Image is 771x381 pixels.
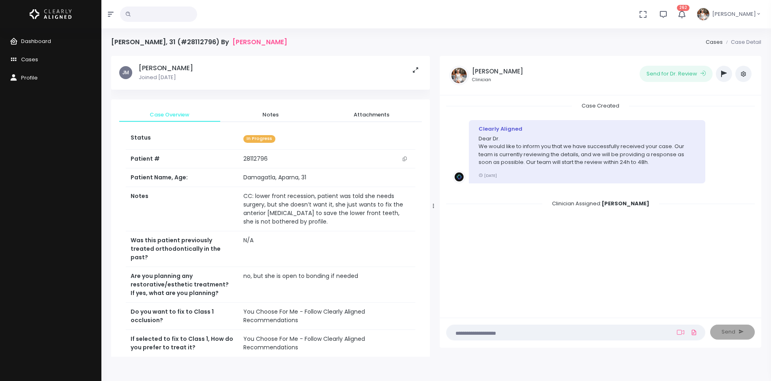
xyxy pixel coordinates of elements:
p: Dear Dr. We would like to inform you that we have successfully received your case. Our team is cu... [479,135,696,166]
a: Add Loom Video [675,329,686,336]
td: CC: lower front recession, patient was told she needs surgery, but she doesn’t want it, she just ... [238,187,415,231]
span: Dashboard [21,37,51,45]
div: scrollable content [446,102,755,309]
span: Case Created [572,99,629,112]
button: Send for Dr. Review [640,66,713,82]
th: Was this patient previously treated orthodontically in the past? [126,231,238,267]
th: Patient # [126,149,238,168]
div: scrollable content [111,56,430,357]
span: 262 [677,5,689,11]
h4: [PERSON_NAME], 31 (#28112796) By [111,38,287,46]
small: Clinician [472,77,523,83]
img: Header Avatar [696,7,711,22]
span: In Progress [243,135,275,143]
td: no, but she is open to bonding if needed [238,267,415,303]
span: Cases [21,56,38,63]
li: Case Detail [723,38,761,46]
th: Notes [126,187,238,231]
td: N/A [238,231,415,267]
h5: [PERSON_NAME] [139,64,193,72]
span: Notes [227,111,315,119]
th: Status [126,129,238,149]
span: Clinician Assigned: [542,197,659,210]
a: Add Files [689,325,699,340]
td: You Choose For Me - Follow Clearly Aligned Recommendations [238,303,415,330]
th: Patient Name, Age: [126,168,238,187]
small: [DATE] [479,173,497,178]
div: Clearly Aligned [479,125,696,133]
span: Profile [21,74,38,82]
b: [PERSON_NAME] [601,200,649,207]
td: 28112796 [238,150,415,168]
a: [PERSON_NAME] [232,38,287,46]
span: JM [119,66,132,79]
h5: [PERSON_NAME] [472,68,523,75]
span: [PERSON_NAME] [712,10,756,18]
p: Joined [DATE] [139,73,193,82]
th: Do you want to fix to Class 1 occlusion? [126,303,238,330]
img: Logo Horizontal [30,6,72,23]
td: Damagatla, Aparna, 31 [238,168,415,187]
td: You Choose For Me - Follow Clearly Aligned Recommendations [238,330,415,357]
th: If selected to fix to Class 1, How do you prefer to treat it? [126,330,238,357]
span: Attachments [327,111,415,119]
a: Cases [706,38,723,46]
th: Are you planning any restorative/esthetic treatment? If yes, what are you planning? [126,267,238,303]
span: Case Overview [126,111,214,119]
